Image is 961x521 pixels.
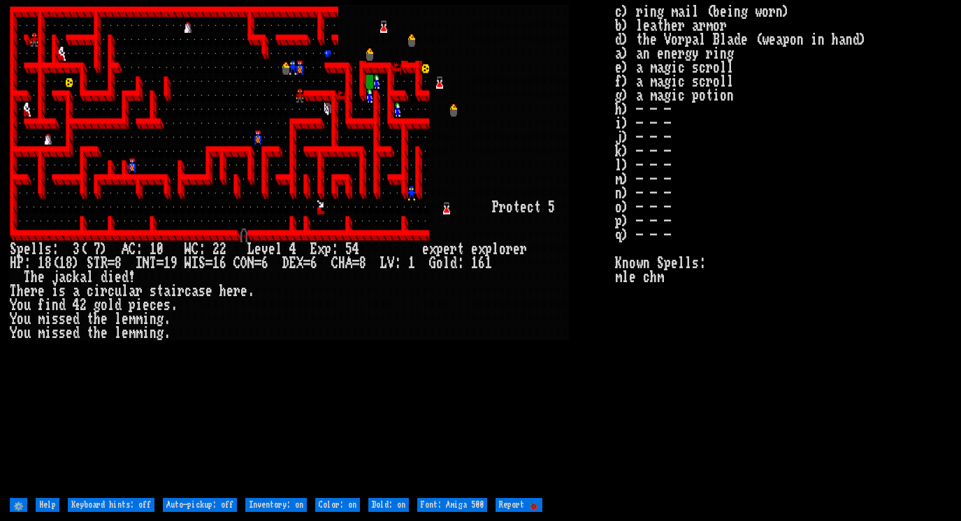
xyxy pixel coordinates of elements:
[268,242,275,256] div: e
[205,284,212,298] div: e
[185,284,192,298] div: c
[157,326,164,340] div: g
[24,270,31,284] div: T
[122,284,129,298] div: l
[66,270,73,284] div: c
[115,256,122,270] div: 8
[108,270,115,284] div: i
[80,298,87,312] div: 2
[101,298,108,312] div: o
[219,256,226,270] div: 6
[150,312,157,326] div: n
[233,256,240,270] div: C
[143,326,150,340] div: i
[101,326,108,340] div: e
[499,242,506,256] div: o
[422,242,429,256] div: e
[38,298,45,312] div: f
[212,256,219,270] div: 1
[17,312,24,326] div: o
[436,242,443,256] div: p
[157,242,164,256] div: 0
[38,326,45,340] div: m
[331,256,338,270] div: C
[115,326,122,340] div: l
[527,200,534,214] div: c
[129,326,136,340] div: m
[499,200,506,214] div: r
[157,312,164,326] div: g
[492,242,499,256] div: l
[31,284,38,298] div: r
[66,312,73,326] div: e
[136,284,143,298] div: r
[315,498,360,512] input: Color: on
[108,298,115,312] div: l
[387,256,394,270] div: V
[52,284,59,298] div: i
[122,326,129,340] div: e
[66,256,73,270] div: 8
[219,242,226,256] div: 2
[59,284,66,298] div: s
[163,498,237,512] input: Auto-pickup: off
[417,498,487,512] input: Font: Amiga 500
[150,284,157,298] div: s
[52,326,59,340] div: s
[80,270,87,284] div: a
[94,256,101,270] div: T
[192,256,198,270] div: I
[485,256,492,270] div: 1
[24,284,31,298] div: e
[143,298,150,312] div: e
[101,256,108,270] div: R
[150,242,157,256] div: 1
[115,298,122,312] div: d
[31,242,38,256] div: l
[471,242,478,256] div: e
[212,242,219,256] div: 2
[136,256,143,270] div: I
[226,284,233,298] div: e
[478,242,485,256] div: x
[171,298,178,312] div: .
[520,242,527,256] div: r
[24,312,31,326] div: u
[289,242,296,256] div: 4
[513,200,520,214] div: t
[275,242,282,256] div: l
[108,284,115,298] div: c
[233,284,240,298] div: r
[317,242,324,256] div: x
[534,200,541,214] div: t
[345,256,352,270] div: A
[17,298,24,312] div: o
[59,326,66,340] div: s
[192,284,198,298] div: a
[240,284,247,298] div: e
[164,326,171,340] div: .
[150,298,157,312] div: c
[45,326,52,340] div: i
[245,498,307,512] input: Inventory: on
[101,312,108,326] div: e
[68,498,154,512] input: Keyboard hints: off
[310,256,317,270] div: 6
[506,242,513,256] div: r
[359,256,366,270] div: 8
[73,312,80,326] div: d
[10,242,17,256] div: S
[10,312,17,326] div: Y
[129,284,136,298] div: a
[429,256,436,270] div: G
[150,256,157,270] div: T
[408,256,415,270] div: 1
[143,256,150,270] div: N
[87,256,94,270] div: S
[73,270,80,284] div: k
[52,256,59,270] div: (
[122,312,129,326] div: e
[87,312,94,326] div: t
[368,498,409,512] input: Bold: on
[240,256,247,270] div: O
